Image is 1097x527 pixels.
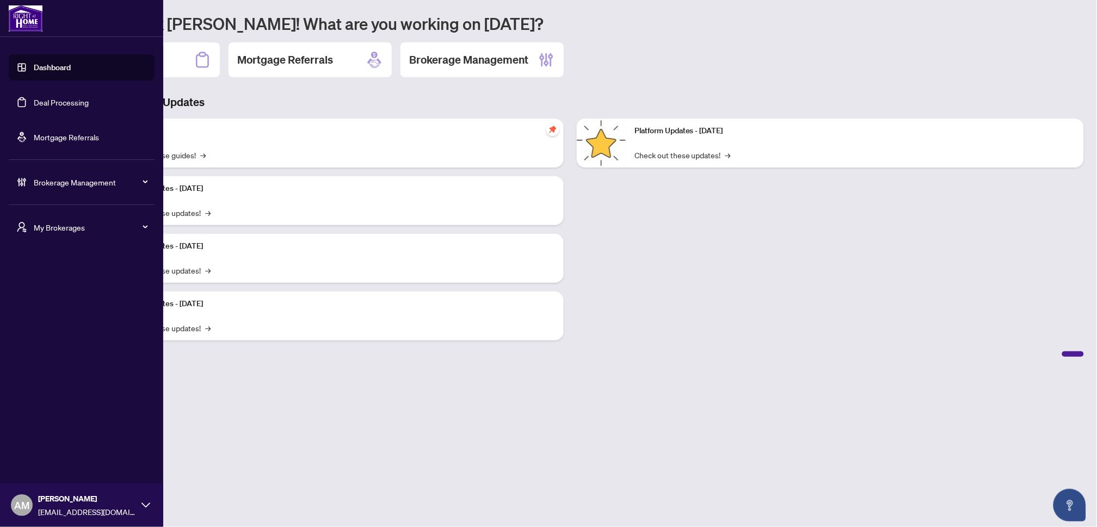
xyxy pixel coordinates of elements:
[634,125,1075,137] p: Platform Updates - [DATE]
[114,125,555,137] p: Self-Help
[577,119,626,168] img: Platform Updates - June 23, 2025
[57,13,1084,34] h1: Welcome back [PERSON_NAME]! What are you working on [DATE]?
[34,97,89,107] a: Deal Processing
[34,221,147,233] span: My Brokerages
[38,493,136,505] span: [PERSON_NAME]
[34,176,147,188] span: Brokerage Management
[200,149,206,161] span: →
[16,222,27,233] span: user-switch
[114,240,555,252] p: Platform Updates - [DATE]
[634,149,731,161] a: Check out these updates!→
[205,264,211,276] span: →
[1053,489,1086,522] button: Open asap
[114,298,555,310] p: Platform Updates - [DATE]
[237,52,333,67] h2: Mortgage Referrals
[409,52,528,67] h2: Brokerage Management
[9,5,42,32] img: logo
[34,132,99,142] a: Mortgage Referrals
[38,506,136,518] span: [EMAIL_ADDRESS][DOMAIN_NAME]
[14,498,29,513] span: AM
[546,123,559,136] span: pushpin
[34,63,71,72] a: Dashboard
[205,207,211,219] span: →
[725,149,731,161] span: →
[205,322,211,334] span: →
[114,183,555,195] p: Platform Updates - [DATE]
[57,95,1084,110] h3: Brokerage & Industry Updates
